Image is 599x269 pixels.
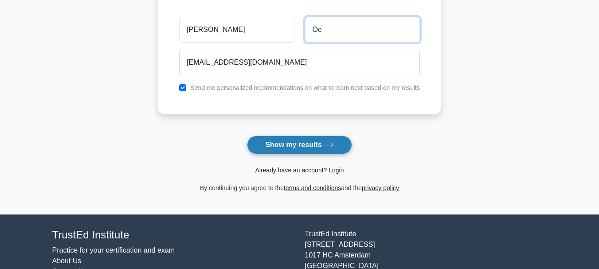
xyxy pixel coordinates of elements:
[362,184,399,191] a: privacy policy
[52,257,82,265] a: About Us
[153,183,446,193] div: By continuing you agree to the and the
[179,50,420,75] input: Email
[52,229,294,242] h4: TrustEd Institute
[284,184,341,191] a: terms and conditions
[179,17,294,43] input: First name
[52,246,175,254] a: Practice for your certification and exam
[255,167,344,174] a: Already have an account? Login
[305,17,420,43] input: Last name
[247,136,352,154] button: Show my results
[190,84,420,91] label: Send me personalized recommendations on what to learn next based on my results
